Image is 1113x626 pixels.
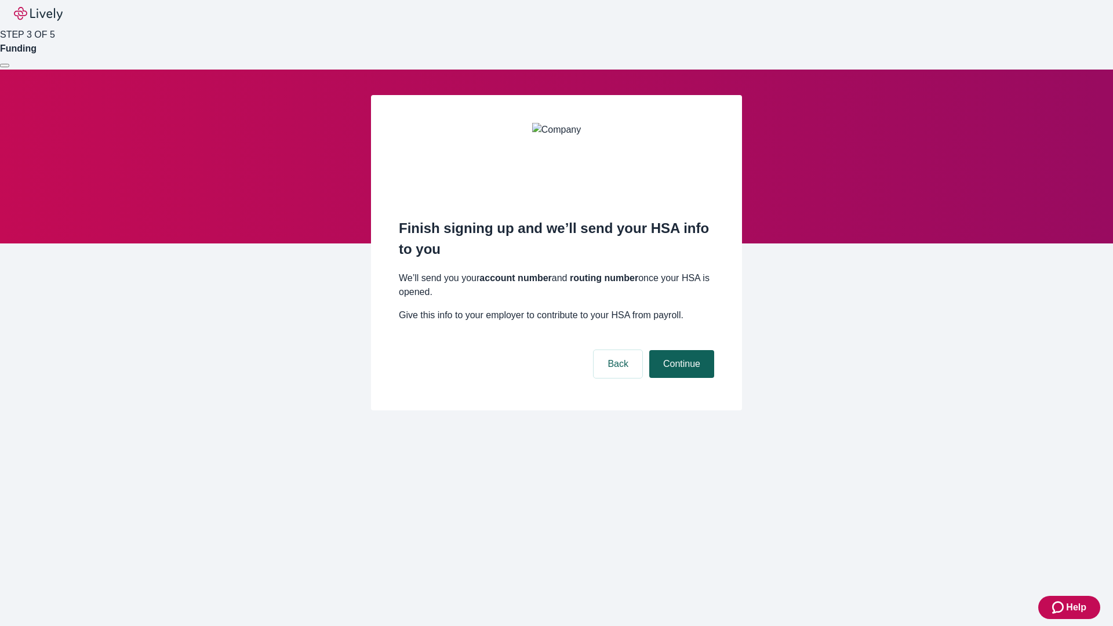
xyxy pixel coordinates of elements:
[1066,600,1086,614] span: Help
[570,273,638,283] strong: routing number
[649,350,714,378] button: Continue
[1052,600,1066,614] svg: Zendesk support icon
[14,7,63,21] img: Lively
[1038,596,1100,619] button: Zendesk support iconHelp
[399,308,714,322] p: Give this info to your employer to contribute to your HSA from payroll.
[479,273,551,283] strong: account number
[594,350,642,378] button: Back
[399,218,714,260] h2: Finish signing up and we’ll send your HSA info to you
[532,123,581,192] img: Company
[399,271,714,299] p: We’ll send you your and once your HSA is opened.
